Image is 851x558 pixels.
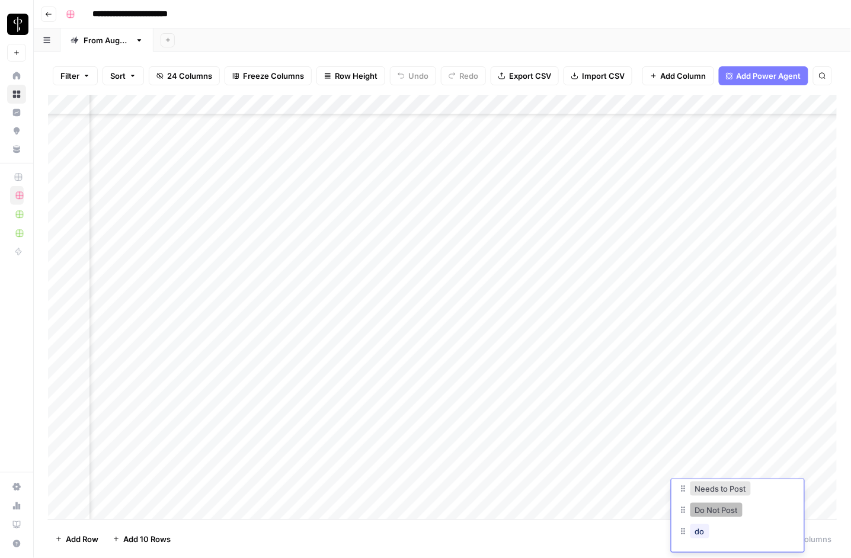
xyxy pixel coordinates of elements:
a: From [DATE] [60,28,153,52]
a: Opportunities [7,121,26,140]
span: Freeze Columns [243,70,304,82]
a: Settings [7,477,26,496]
div: Do Not Post [679,501,797,522]
button: Import CSV [564,66,632,85]
span: Redo [459,70,478,82]
button: Row Height [316,66,385,85]
span: Undo [408,70,428,82]
button: Help + Support [7,534,26,553]
a: Home [7,66,26,85]
button: Redo [441,66,486,85]
button: Freeze Columns [225,66,312,85]
a: Browse [7,85,26,104]
button: Add Column [642,66,714,85]
span: Add Column [661,70,706,82]
div: From [DATE] [84,34,130,46]
span: 24 Columns [167,70,212,82]
div: Needs to Post [679,479,797,501]
span: Add 10 Rows [123,533,171,545]
div: do [679,522,797,543]
span: Row Height [335,70,377,82]
span: Sort [110,70,126,82]
span: Export CSV [509,70,551,82]
button: Export CSV [491,66,559,85]
span: Add Row [66,533,98,545]
img: LP Production Workloads Logo [7,14,28,35]
button: Filter [53,66,98,85]
button: Add Power Agent [719,66,808,85]
button: Add Row [48,530,105,549]
button: do [690,524,709,538]
a: Insights [7,103,26,122]
span: Filter [60,70,79,82]
span: Add Power Agent [737,70,801,82]
button: 24 Columns [149,66,220,85]
button: Do Not Post [690,503,743,517]
button: Workspace: LP Production Workloads [7,9,26,39]
a: Learning Hub [7,515,26,534]
button: Sort [103,66,144,85]
a: Your Data [7,140,26,159]
button: Needs to Post [690,482,751,496]
span: Import CSV [582,70,625,82]
a: Usage [7,496,26,515]
button: Add 10 Rows [105,530,178,549]
button: Undo [390,66,436,85]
